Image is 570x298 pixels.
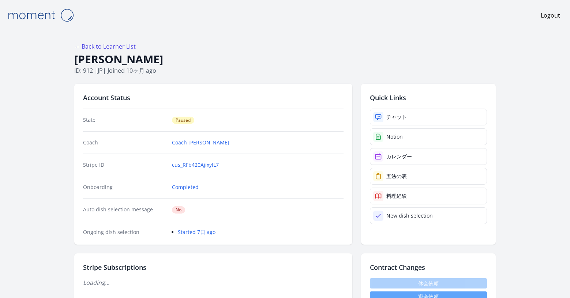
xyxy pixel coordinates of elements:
a: 五法の表 [370,168,487,185]
a: 料理経験 [370,188,487,204]
div: チャット [386,113,407,121]
dt: Stripe ID [83,161,166,169]
span: jp [98,67,103,75]
a: Started 7日 ago [178,229,215,235]
a: カレンダー [370,148,487,165]
img: Moment [4,6,77,24]
p: Loading... [83,278,344,287]
div: 料理経験 [386,192,407,200]
span: No [172,206,185,214]
h2: Contract Changes [370,262,487,272]
a: cus_RFb420AjixyIL7 [172,161,219,169]
h2: Account Status [83,93,344,103]
a: ← Back to Learner List [74,42,136,50]
p: ID: 912 | | Joined 10ヶ月 ago [74,66,496,75]
div: Notion [386,133,403,140]
a: チャット [370,109,487,125]
h2: Quick Links [370,93,487,103]
dt: State [83,116,166,124]
h2: Stripe Subscriptions [83,262,344,272]
a: Notion [370,128,487,145]
h1: [PERSON_NAME] [74,52,496,66]
a: Completed [172,184,199,191]
a: New dish selection [370,207,487,224]
span: 休会依頼 [370,278,487,288]
span: Paused [172,117,194,124]
div: 五法の表 [386,173,407,180]
dt: Onboarding [83,184,166,191]
a: Logout [541,11,560,20]
dt: Ongoing dish selection [83,229,166,236]
a: Coach [PERSON_NAME] [172,139,229,146]
div: New dish selection [386,212,433,219]
div: カレンダー [386,153,412,160]
dt: Coach [83,139,166,146]
dt: Auto dish selection message [83,206,166,214]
